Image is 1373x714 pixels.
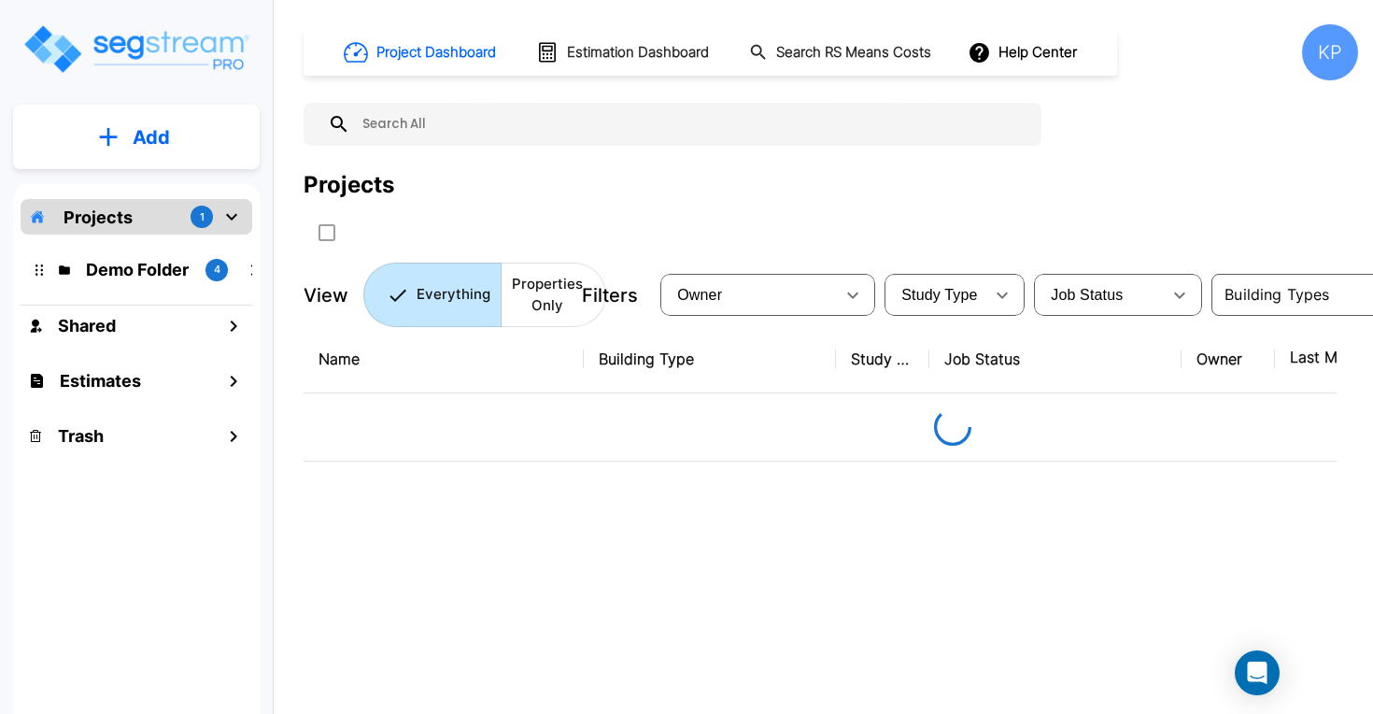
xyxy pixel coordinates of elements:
[363,263,606,327] div: Platform
[677,287,722,303] span: Owner
[1302,24,1358,80] div: KP
[13,110,260,164] button: Add
[336,32,506,73] button: Project Dashboard
[58,313,116,338] h1: Shared
[1051,287,1123,303] span: Job Status
[304,325,584,393] th: Name
[21,22,250,76] img: Logo
[888,269,984,321] div: Select
[304,281,348,309] p: View
[363,263,502,327] button: Everything
[200,209,205,225] p: 1
[929,325,1182,393] th: Job Status
[308,214,346,251] button: SelectAll
[664,269,834,321] div: Select
[582,281,638,309] p: Filters
[567,42,709,64] h1: Estimation Dashboard
[417,284,490,306] p: Everything
[512,274,583,316] p: Properties Only
[64,205,133,230] p: Projects
[584,325,836,393] th: Building Type
[742,35,941,71] button: Search RS Means Costs
[776,42,931,64] h1: Search RS Means Costs
[86,257,191,282] p: Demo Folder
[901,287,977,303] span: Study Type
[1182,325,1275,393] th: Owner
[376,42,496,64] h1: Project Dashboard
[836,325,929,393] th: Study Type
[214,262,220,278] p: 4
[58,423,104,449] h1: Trash
[1038,269,1161,321] div: Select
[964,35,1084,70] button: Help Center
[60,368,141,393] h1: Estimates
[501,263,606,327] button: Properties Only
[350,103,1032,146] input: Search All
[304,168,394,202] div: Projects
[133,123,170,151] p: Add
[529,33,719,72] button: Estimation Dashboard
[1235,650,1280,695] div: Open Intercom Messenger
